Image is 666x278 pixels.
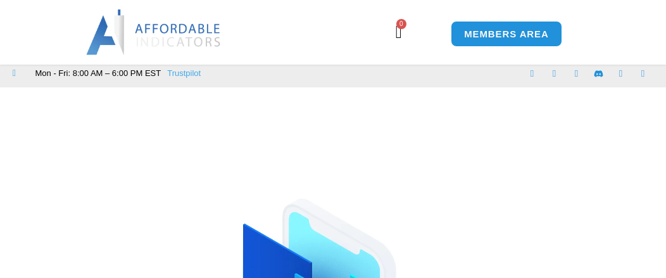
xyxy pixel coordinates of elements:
[167,66,201,81] a: Trustpilot
[451,21,562,47] a: MEMBERS AREA
[377,14,421,51] a: 0
[464,29,549,39] span: MEMBERS AREA
[32,66,161,81] span: Mon - Fri: 8:00 AM – 6:00 PM EST
[86,9,222,55] img: LogoAI | Affordable Indicators – NinjaTrader
[396,19,406,29] span: 0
